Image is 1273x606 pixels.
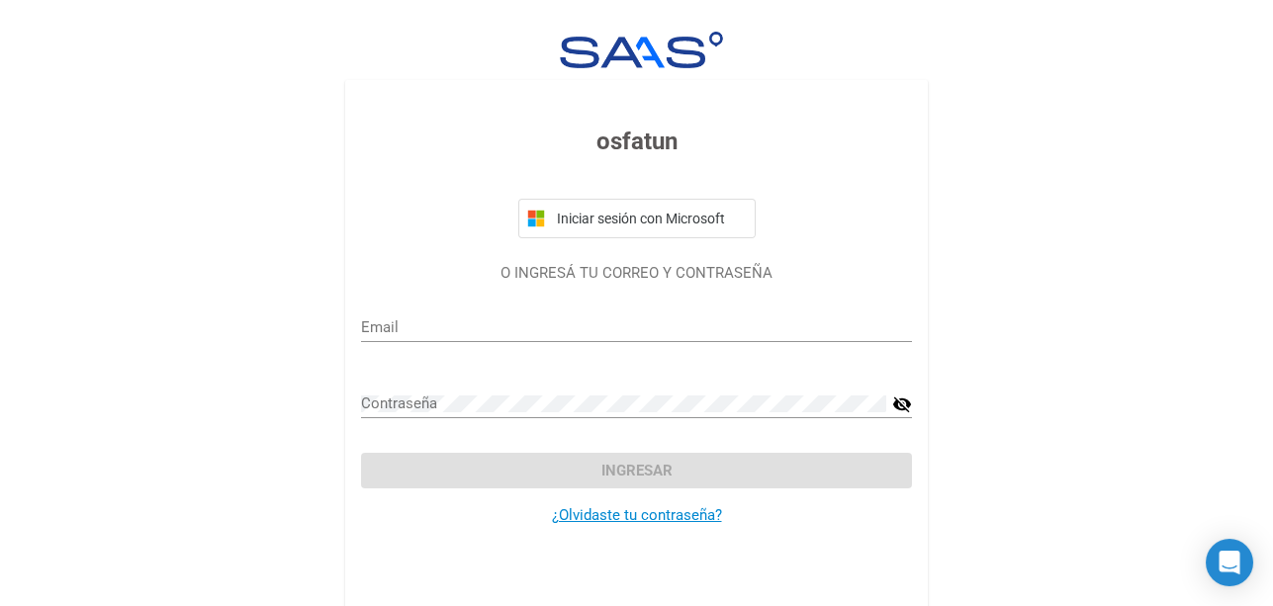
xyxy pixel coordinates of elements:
[361,124,912,159] h3: osfatun
[1206,539,1253,586] div: Open Intercom Messenger
[892,392,912,416] mat-icon: visibility_off
[601,462,673,479] span: Ingresar
[361,262,912,285] p: O INGRESÁ TU CORREO Y CONTRASEÑA
[361,453,912,488] button: Ingresar
[553,211,747,226] span: Iniciar sesión con Microsoft
[518,199,756,238] button: Iniciar sesión con Microsoft
[552,506,722,524] a: ¿Olvidaste tu contraseña?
